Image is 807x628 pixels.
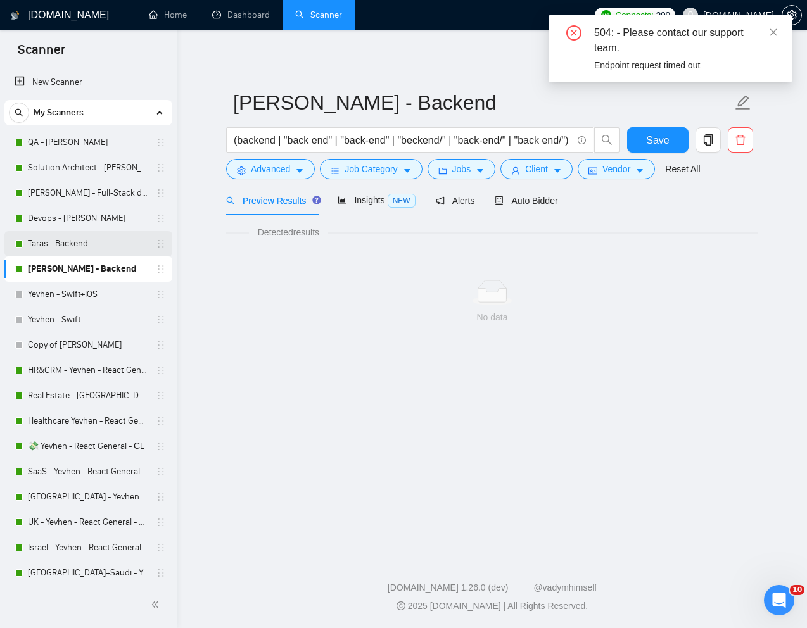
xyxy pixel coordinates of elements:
[790,585,804,595] span: 10
[782,5,802,25] button: setting
[156,213,166,223] span: holder
[646,132,669,148] span: Save
[156,416,166,426] span: holder
[635,166,644,175] span: caret-down
[295,166,304,175] span: caret-down
[311,194,322,206] div: Tooltip anchor
[4,70,172,95] li: New Scanner
[782,10,801,20] span: setting
[28,358,148,383] a: HR&CRM - Yevhen - React General - СL
[428,159,496,179] button: folderJobscaret-down
[553,166,562,175] span: caret-down
[233,87,732,118] input: Scanner name...
[28,560,148,586] a: [GEOGRAPHIC_DATA]+Saudi - Yevhen - React General - СL
[28,510,148,535] a: UK - Yevhen - React General - СL
[728,127,753,153] button: delete
[615,8,653,22] span: Connects:
[533,582,597,593] a: @vadymhimself
[627,127,689,153] button: Save
[338,196,346,204] span: area-chart
[28,256,148,282] a: [PERSON_NAME] - Backend
[500,159,573,179] button: userClientcaret-down
[28,231,148,256] a: Taras - Backend
[403,166,412,175] span: caret-down
[156,340,166,350] span: holder
[212,9,270,20] a: dashboardDashboard
[9,103,29,123] button: search
[476,166,485,175] span: caret-down
[249,225,328,239] span: Detected results
[696,127,721,153] button: copy
[338,195,415,205] span: Insights
[28,206,148,231] a: Devops - [PERSON_NAME]
[156,365,166,375] span: holder
[226,196,317,206] span: Preview Results
[156,239,166,249] span: holder
[594,127,620,153] button: search
[34,100,84,125] span: My Scanners
[156,517,166,527] span: holder
[237,166,246,175] span: setting
[594,25,777,56] div: 504: - Please contact our support team.
[331,166,340,175] span: bars
[28,535,148,560] a: Israel - Yevhen - React General - СL
[28,383,148,408] a: Real Estate - [GEOGRAPHIC_DATA] - React General - СL
[495,196,557,206] span: Auto Bidder
[438,166,447,175] span: folder
[388,194,416,208] span: NEW
[226,159,315,179] button: settingAdvancedcaret-down
[436,196,445,205] span: notification
[15,70,162,95] a: New Scanner
[578,136,586,144] span: info-circle
[525,162,548,176] span: Client
[156,163,166,173] span: holder
[11,6,20,26] img: logo
[601,10,611,20] img: upwork-logo.png
[764,585,794,615] iframe: Intercom live chat
[665,162,700,176] a: Reset All
[156,289,166,299] span: holder
[782,10,802,20] a: setting
[28,180,148,206] a: [PERSON_NAME] - Full-Stack dev
[345,162,397,176] span: Job Category
[511,166,520,175] span: user
[28,332,148,358] a: Copy of [PERSON_NAME]
[156,467,166,477] span: holder
[595,134,619,146] span: search
[28,434,148,459] a: 💸 Yevhen - React General - СL
[251,162,290,176] span: Advanced
[436,196,475,206] span: Alerts
[594,58,777,72] div: Endpoint request timed out
[320,159,422,179] button: barsJob Categorycaret-down
[397,601,405,610] span: copyright
[234,132,572,148] input: Search Freelance Jobs...
[156,315,166,325] span: holder
[10,108,29,117] span: search
[156,441,166,451] span: holder
[656,8,670,22] span: 299
[156,391,166,401] span: holder
[686,11,695,20] span: user
[588,166,597,175] span: idcard
[578,159,655,179] button: idcardVendorcaret-down
[156,188,166,198] span: holder
[696,134,720,146] span: copy
[149,9,187,20] a: homeHome
[735,94,751,111] span: edit
[388,582,509,593] a: [DOMAIN_NAME] 1.26.0 (dev)
[28,130,148,155] a: QA - [PERSON_NAME]
[295,9,342,20] a: searchScanner
[566,25,581,41] span: close-circle
[156,568,166,578] span: holder
[28,408,148,434] a: Healthcare Yevhen - React General - СL
[602,162,630,176] span: Vendor
[28,459,148,484] a: SaaS - Yevhen - React General - СL
[28,155,148,180] a: Solution Architect - [PERSON_NAME]
[28,484,148,510] a: [GEOGRAPHIC_DATA] - Yevhen - React General - СL
[187,600,797,613] div: 2025 [DOMAIN_NAME] | All Rights Reserved.
[156,492,166,502] span: holder
[28,282,148,307] a: Yevhen - Swift+iOS
[151,598,163,611] span: double-left
[28,307,148,332] a: Yevhen - Swift
[156,543,166,553] span: holder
